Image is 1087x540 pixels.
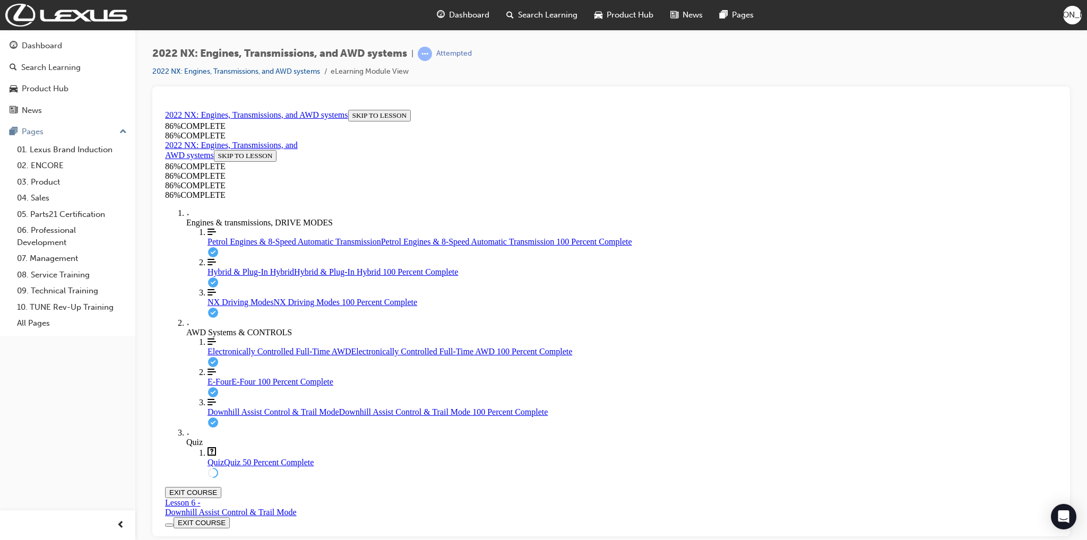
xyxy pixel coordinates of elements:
a: Hybrid & Plug-In Hybrid 100 Percent Complete [47,152,896,171]
a: NX Driving Modes 100 Percent Complete [47,182,896,202]
span: Downhill Assist Control & Trail Mode 100 Percent Complete [178,302,387,311]
span: learningRecordVerb_ATTEMPT-icon [418,47,432,61]
span: Petrol Engines & 8-Speed Automatic Transmission [47,132,220,141]
button: EXIT COURSE [13,412,69,423]
section: Course Information [4,4,896,35]
a: guage-iconDashboard [428,4,498,26]
div: 86 % COMPLETE [4,56,145,66]
span: E-Four [47,272,71,281]
div: 86 % COMPLETE [4,66,145,75]
span: Pages [732,9,754,21]
li: eLearning Module View [331,66,409,78]
span: Electronically Controlled Full-Time AWD 100 Percent Complete [191,241,412,250]
div: Toggle Engines & transmissions, DRIVE MODES Section [25,103,896,122]
span: Downhill Assist Control & Trail Mode [47,302,178,311]
a: 01. Lexus Brand Induction [13,142,131,158]
span: search-icon [506,8,514,22]
span: car-icon [10,84,18,94]
span: pages-icon [720,8,728,22]
div: Dashboard [22,40,62,52]
a: 08. Service Training [13,267,131,283]
span: Quiz 50 Percent Complete [63,352,153,361]
section: Course Information [4,35,145,75]
div: 86 % COMPLETE [4,85,896,94]
span: News [683,9,703,21]
a: All Pages [13,315,131,332]
a: news-iconNews [662,4,711,26]
div: News [22,104,42,117]
a: Petrol Engines & 8-Speed Automatic Transmission 100 Percent Complete [47,122,896,141]
span: E-Four 100 Percent Complete [71,272,172,281]
div: Search Learning [21,62,81,74]
span: prev-icon [117,519,125,532]
div: Course Section for Engines & transmissions, DRIVE MODES, with 3 Lessons [25,122,896,213]
div: 86 % COMPLETE [4,25,896,35]
a: Product Hub [4,79,131,99]
a: 03. Product [13,174,131,190]
a: 07. Management [13,250,131,267]
button: [PERSON_NAME] [1063,6,1082,24]
div: 86 % COMPLETE [4,16,896,25]
a: 2022 NX: Engines, Transmissions, and AWD systems [152,67,320,76]
span: news-icon [10,106,18,116]
a: Dashboard [4,36,131,56]
div: Product Hub [22,83,68,95]
div: Course Section for Quiz, with 1 Lessons [25,342,896,373]
a: pages-iconPages [711,4,762,26]
div: Toggle Quiz Section [25,323,896,342]
span: Search Learning [518,9,577,21]
span: guage-icon [10,41,18,51]
span: search-icon [10,63,17,73]
span: news-icon [670,8,678,22]
div: Engines & transmissions, DRIVE MODES [25,112,896,122]
a: 2022 NX: Engines, Transmissions, and AWD systems [4,5,187,14]
a: 06. Professional Development [13,222,131,250]
div: Quiz [25,332,896,342]
span: guage-icon [437,8,445,22]
span: NX Driving Modes 100 Percent Complete [113,192,256,201]
button: Pages [4,122,131,142]
button: SKIP TO LESSON [53,45,116,56]
a: Electronically Controlled Full-Time AWD 100 Percent Complete [47,232,896,251]
a: search-iconSearch Learning [498,4,586,26]
div: Course Section for AWD Systems & CONTROLS, with 3 Lessons [25,232,896,323]
a: car-iconProduct Hub [586,4,662,26]
span: up-icon [119,125,127,139]
a: Search Learning [4,58,131,77]
span: Quiz [47,352,63,361]
a: 02. ENCORE [13,158,131,174]
a: Downhill Assist Control & Trail Mode 100 Percent Complete [47,292,896,311]
a: 05. Parts21 Certification [13,206,131,223]
div: Attempted [436,49,472,59]
button: EXIT COURSE [4,381,61,393]
div: Downhill Assist Control & Trail Mode [4,402,136,412]
div: Toggle AWD Systems & CONTROLS Section [25,213,896,232]
a: Lesson 6 - Downhill Assist Control & Trail Mode [4,393,136,412]
span: NX Driving Modes [47,192,113,201]
a: 2022 NX: Engines, Transmissions, and AWD systems [4,35,137,54]
div: Open Intercom Messenger [1051,504,1076,529]
span: car-icon [594,8,602,22]
span: Hybrid & Plug-In Hybrid [47,162,133,171]
a: E-Four 100 Percent Complete [47,262,896,281]
section: Course Overview [4,4,896,373]
a: 04. Sales [13,190,131,206]
span: pages-icon [10,127,18,137]
img: Trak [5,4,127,27]
button: SKIP TO LESSON [187,4,251,16]
span: Petrol Engines & 8-Speed Automatic Transmission 100 Percent Complete [220,132,471,141]
a: Quiz 50 Percent Complete [47,342,896,362]
div: Lesson 6 - [4,393,136,412]
button: Toggle Course Overview [4,418,13,421]
nav: Course Outline [4,103,896,373]
span: Dashboard [449,9,489,21]
a: 09. Technical Training [13,283,131,299]
div: AWD Systems & CONTROLS [25,222,896,232]
span: 2022 NX: Engines, Transmissions, and AWD systems [152,48,407,60]
span: Electronically Controlled Full-Time AWD [47,241,191,250]
div: 86 % COMPLETE [4,75,896,85]
span: Product Hub [607,9,653,21]
button: DashboardSearch LearningProduct HubNews [4,34,131,122]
